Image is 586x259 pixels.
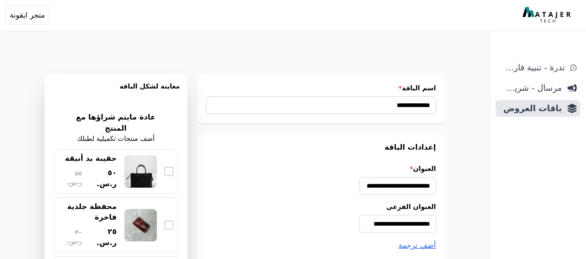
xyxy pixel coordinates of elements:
h3: معاينة لشكل الباقه [52,82,180,102]
h3: إعدادات الباقة [206,142,436,153]
label: العنوان [206,164,436,173]
span: ٥٥ ر.س. [58,169,82,188]
p: أضف منتجات تكميلية لطبلك [77,134,155,144]
div: محفظة جلدية فاخرة [58,202,117,222]
span: ٥٠ ر.س. [86,167,117,190]
span: ٣٠ ر.س. [58,227,82,247]
button: أضف ترجمة [399,240,436,251]
label: اسم الباقة [206,83,436,93]
div: حقيبة يد أنيقة [65,153,116,164]
h2: عادة مايتم شراؤها مع المنتج [60,112,171,134]
img: حقيبة يد أنيقة [124,155,157,188]
span: متجر ايقونة [10,10,45,21]
span: أضف ترجمة [399,241,436,250]
button: متجر ايقونة [6,6,49,25]
label: العنوان الفرعي [206,202,436,211]
img: محفظة جلدية فاخرة [124,209,157,241]
span: باقات العروض [499,102,562,115]
span: ٢٥ ر.س. [86,226,117,248]
span: مرسال - شريط دعاية [499,82,562,95]
img: MatajerTech Logo [522,7,573,24]
span: ندرة - تنبية قارب علي النفاذ [499,61,565,74]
